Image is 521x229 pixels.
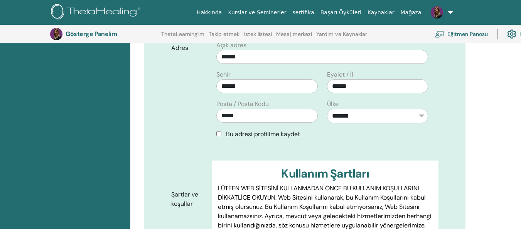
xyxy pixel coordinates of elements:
a: Kaynaklar [364,5,398,20]
font: ThetaLearning'im [161,31,204,38]
img: default.jpg [431,6,443,19]
font: Şehir [216,70,231,79]
font: Kurslar ve Seminerler [228,9,286,15]
font: Ülke [327,100,339,108]
a: Takip etmek [209,31,239,43]
a: Mağaza [397,5,424,20]
font: sertifika [292,9,314,15]
font: Mesaj merkezi [276,31,312,38]
a: Başarı Öyküleri [317,5,364,20]
font: Gösterge Panelim [66,30,117,38]
img: logo.png [51,4,143,21]
font: Bu adresi profilime kaydet [226,130,300,138]
img: chalkboard-teacher.svg [435,31,444,38]
font: Mağaza [400,9,421,15]
font: Eyalet / İl [327,70,353,79]
font: Kullanım Şartları [281,166,369,181]
font: Hakkında [197,9,222,15]
a: Yardım ve Kaynaklar [316,31,367,43]
font: Adres [171,44,188,52]
font: Takip etmek [209,31,239,38]
font: istek listesi [244,31,272,38]
font: Şartlar ve koşullar [171,190,198,208]
font: Açık adres [216,41,246,49]
font: Posta / Posta Kodu [216,100,269,108]
a: istek listesi [244,31,272,43]
a: sertifika [289,5,317,20]
a: Mesaj merkezi [276,31,312,43]
a: Hakkında [194,5,225,20]
font: Eğitmen Panosu [447,31,488,38]
a: Kurslar ve Seminerler [225,5,289,20]
font: Yardım ve Kaynaklar [316,31,367,38]
a: ThetaLearning'im [161,31,204,43]
img: cog.svg [507,27,516,41]
img: default.jpg [50,28,62,40]
font: Başarı Öyküleri [320,9,361,15]
font: Kaynaklar [368,9,395,15]
a: Eğitmen Panosu [435,26,488,43]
